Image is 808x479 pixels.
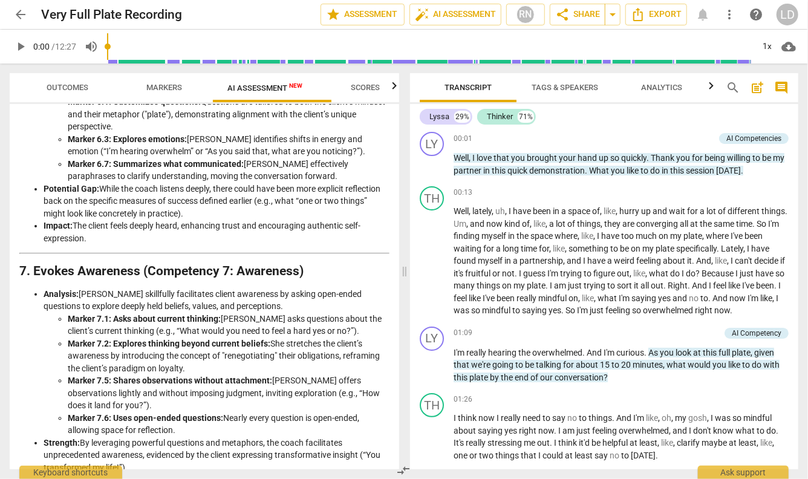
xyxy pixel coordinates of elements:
button: Assessment [321,4,405,25]
span: now [486,219,504,229]
span: of [718,206,728,216]
span: [DATE] [716,166,741,175]
span: 0:00 [33,42,50,51]
span: . [741,166,743,175]
span: I [519,269,523,278]
span: to [610,244,620,253]
span: in [483,166,492,175]
span: Scores [351,83,380,92]
span: have [601,231,621,241]
span: trying [560,269,584,278]
span: AI Assessment [415,7,496,22]
strong: Marker 6.3: Explores emotions: [68,134,187,144]
span: out [651,281,663,290]
span: , [727,256,731,266]
span: star [326,7,340,22]
span: arrow_drop_down [605,7,620,22]
span: feel [454,293,469,303]
span: lately [472,206,492,216]
span: hurry [619,206,641,216]
span: And [696,256,711,266]
span: So [757,219,768,229]
div: Change speaker [420,132,444,156]
span: Filler word [604,206,616,216]
span: ? [696,269,702,278]
span: lot [706,206,718,216]
span: / 12:27 [51,42,76,51]
span: , [578,293,582,303]
span: like [469,293,483,303]
span: of [567,219,577,229]
span: in [504,256,513,266]
li: [PERSON_NAME] skillfully facilitates client awareness by asking open-ended questions to explore d... [44,288,389,437]
span: Filler word [581,231,593,241]
span: like [760,293,772,303]
span: guess [523,269,547,278]
span: wait [669,206,687,216]
span: that [494,153,511,163]
span: so [471,305,482,315]
span: , [563,256,567,266]
span: all [640,281,651,290]
span: weird [614,256,636,266]
span: so [775,269,784,278]
span: at [690,219,700,229]
span: , [578,231,581,241]
span: I [472,153,477,163]
span: saying [631,293,658,303]
span: And [712,293,729,303]
span: I [776,293,778,303]
span: what [649,269,670,278]
div: RN [516,5,535,24]
span: Filler word [633,269,645,278]
span: quick [507,166,529,175]
span: kind [504,219,522,229]
span: . [717,244,721,253]
button: RN [506,4,545,25]
span: same [714,219,736,229]
span: volume_up [84,39,99,54]
span: now [729,293,748,303]
span: being [705,153,727,163]
span: on [502,281,513,290]
div: Lyssa [429,111,449,123]
span: have [587,256,607,266]
strong: Analysis: [44,289,79,299]
span: I [778,281,781,290]
span: waiting [454,244,483,253]
span: much [636,231,659,241]
span: plate [656,244,676,253]
span: Filler word [689,293,700,303]
span: do [650,166,662,175]
span: for [687,206,700,216]
span: I've [483,293,497,303]
span: Assessment [326,7,399,22]
span: finding [454,231,481,241]
div: Ask support [698,466,789,479]
span: figure [593,269,617,278]
span: all [680,219,690,229]
span: my [642,244,656,253]
span: play_arrow [13,39,28,54]
span: you [611,166,627,175]
li: [PERSON_NAME] demonstrates attentive listening and active reflection, using the client’s language... [44,71,389,183]
span: to [752,153,762,163]
span: compare_arrows [397,463,411,478]
span: , [601,219,604,229]
span: specifically [676,244,717,253]
li: [PERSON_NAME] identifies shifts in energy and emotion (“I’m hearing overwhelm” or “As you said th... [68,133,389,158]
h2: Very Full Plate Recording [41,7,182,22]
span: on [569,293,578,303]
span: been [756,281,774,290]
span: fruitful [465,269,492,278]
span: , [466,219,470,229]
span: on [631,244,642,253]
span: , [530,219,533,229]
span: where [555,231,578,241]
span: of [592,206,600,216]
span: time [736,219,752,229]
span: . [774,281,778,290]
span: like [627,166,640,175]
span: up [641,206,653,216]
button: Play [10,36,31,57]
